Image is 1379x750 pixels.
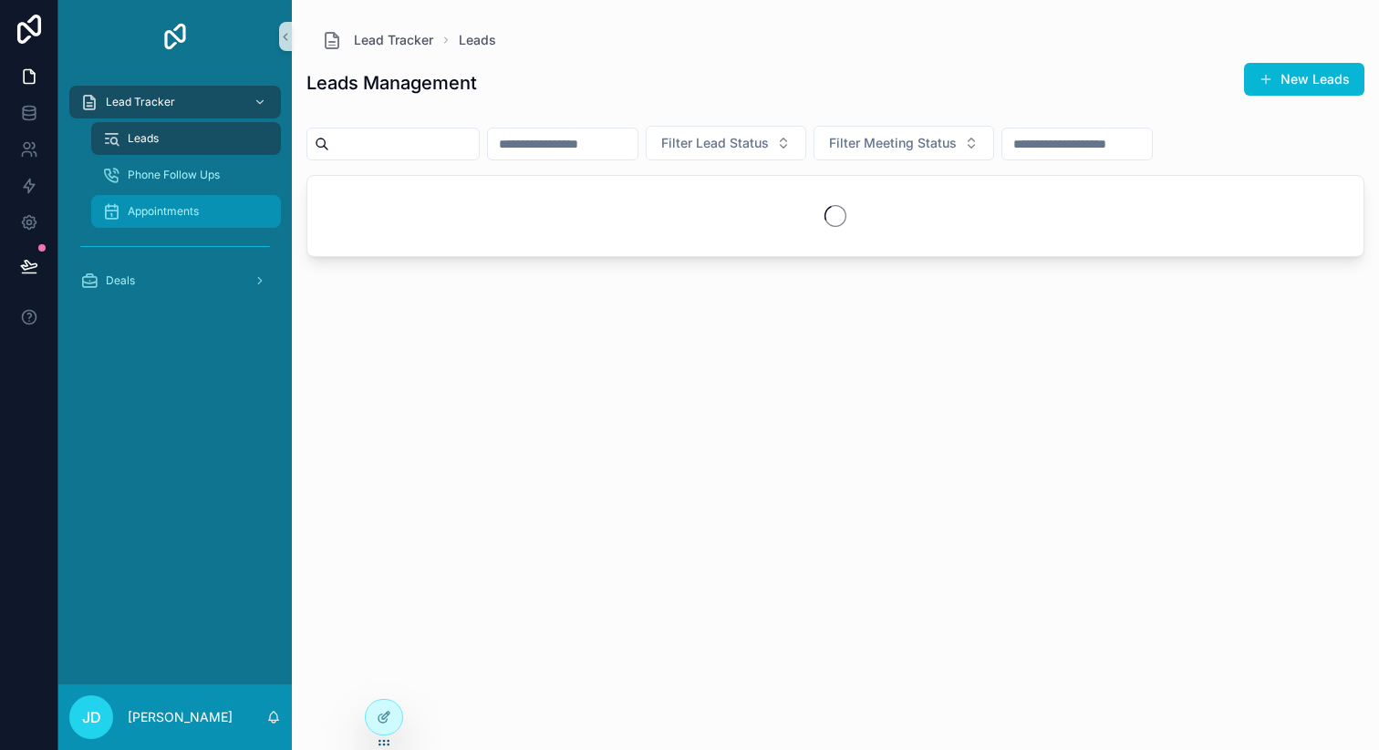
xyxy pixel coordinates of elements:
[661,134,769,152] span: Filter Lead Status
[829,134,957,152] span: Filter Meeting Status
[91,122,281,155] a: Leads
[91,159,281,191] a: Phone Follow Ups
[106,95,175,109] span: Lead Tracker
[128,168,220,182] span: Phone Follow Ups
[91,195,281,228] a: Appointments
[128,708,233,726] p: [PERSON_NAME]
[1244,63,1364,96] button: New Leads
[69,264,281,297] a: Deals
[128,131,159,146] span: Leads
[128,204,199,219] span: Appointments
[646,126,806,160] button: Select Button
[69,86,281,118] a: Lead Tracker
[814,126,994,160] button: Select Button
[82,706,101,728] span: JD
[459,31,496,49] a: Leads
[306,70,477,96] h1: Leads Management
[58,73,292,321] div: scrollable content
[354,31,433,49] span: Lead Tracker
[106,273,135,288] span: Deals
[321,29,433,51] a: Lead Tracker
[161,22,190,51] img: App logo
